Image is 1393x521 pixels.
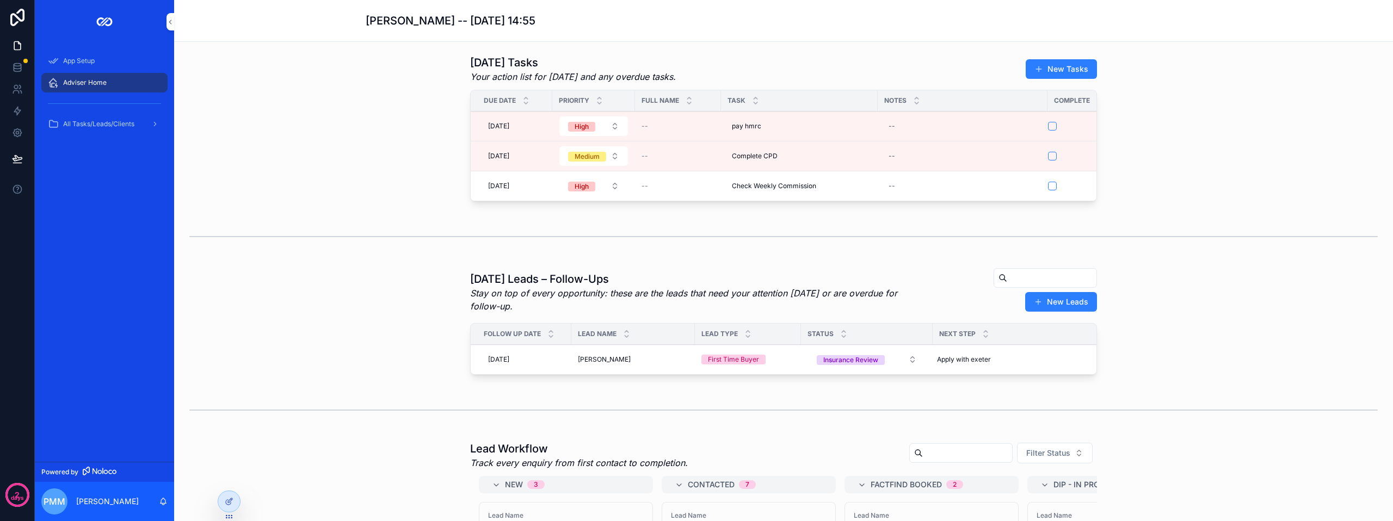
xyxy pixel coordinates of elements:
span: [DATE] [488,152,509,160]
span: -- [642,182,648,190]
em: Your action list for [DATE] and any overdue tasks. [470,70,676,83]
h1: [DATE] Leads – Follow-Ups [470,271,918,287]
span: Lead Name [671,511,827,520]
span: [DATE] [488,355,509,364]
span: All Tasks/Leads/Clients [63,120,134,128]
a: [DATE] [484,117,546,135]
div: Medium [575,152,600,162]
a: Powered by [35,462,174,482]
a: -- [884,117,1041,135]
a: -- [884,147,1041,165]
img: App logo [96,13,113,30]
span: New [505,479,523,490]
span: pay hmrc [732,122,761,131]
a: First Time Buyer [701,355,794,364]
a: Check Weekly Commission [728,177,871,195]
div: -- [889,182,895,190]
span: App Setup [63,57,95,65]
button: Select Button [808,350,926,369]
a: [DATE] [484,351,565,368]
a: Complete CPD [728,147,871,165]
span: Due Date [484,96,516,105]
span: Status [808,330,834,338]
div: 2 [953,480,957,489]
h1: Lead Workflow [470,441,688,456]
span: DIP - In Progress [1053,479,1124,490]
span: Apply with exeter [937,355,991,364]
span: Next Step [939,330,976,338]
span: Notes [884,96,907,105]
button: New Leads [1025,292,1097,312]
span: Task [728,96,745,105]
em: Track every enquiry from first contact to completion. [470,456,688,469]
a: All Tasks/Leads/Clients [41,114,168,134]
a: Apply with exeter [933,351,1084,368]
span: Full Name [642,96,679,105]
span: [DATE] [488,122,509,131]
span: Check Weekly Commission [732,182,816,190]
div: scrollable content [35,44,174,148]
span: -- [642,152,648,160]
button: Select Button [559,146,628,166]
span: Complete [1054,96,1090,105]
span: Powered by [41,468,78,476]
a: -- [884,177,1041,195]
span: Lead Name [488,511,644,520]
h1: [DATE] Tasks [470,55,676,70]
span: Priority [559,96,589,105]
span: Complete CPD [732,152,778,160]
span: [DATE] [488,182,509,190]
span: Factfind Booked [871,479,942,490]
span: Follow Up Date [484,330,541,338]
p: 2 [15,489,20,500]
a: Select Button [559,146,628,166]
em: Stay on top of every opportunity: these are the leads that need your attention [DATE] or are over... [470,287,918,313]
div: -- [889,152,895,160]
a: [DATE] [484,177,546,195]
button: Select Button [1017,443,1093,463]
a: -- [642,182,714,190]
span: PMM [44,495,65,508]
p: days [11,494,24,503]
a: App Setup [41,51,168,71]
button: New Tasks [1026,59,1097,79]
span: Adviser Home [63,78,107,87]
button: Select Button [559,116,628,136]
div: Insurance Review [823,355,878,365]
div: -- [889,122,895,131]
a: -- [642,122,714,131]
div: 3 [534,480,538,489]
h1: [PERSON_NAME] -- [DATE] 14:55 [366,13,535,28]
a: Adviser Home [41,73,168,92]
span: Filter Status [1026,448,1070,458]
span: [PERSON_NAME] [578,355,631,364]
a: [PERSON_NAME] [578,355,688,364]
span: -- [642,122,648,131]
a: [DATE] [484,147,546,165]
button: Select Button [559,176,628,196]
a: Select Button [559,116,628,137]
div: First Time Buyer [708,355,759,364]
a: pay hmrc [728,117,871,135]
a: -- [642,152,714,160]
span: Lead Name [1037,511,1192,520]
div: High [575,122,589,132]
span: Lead Type [701,330,738,338]
p: [PERSON_NAME] [76,496,139,507]
a: Select Button [808,349,926,370]
div: 7 [745,480,749,489]
span: Lead Name [854,511,1009,520]
div: High [575,182,589,191]
span: Lead Name [578,330,617,338]
span: Contacted [688,479,735,490]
